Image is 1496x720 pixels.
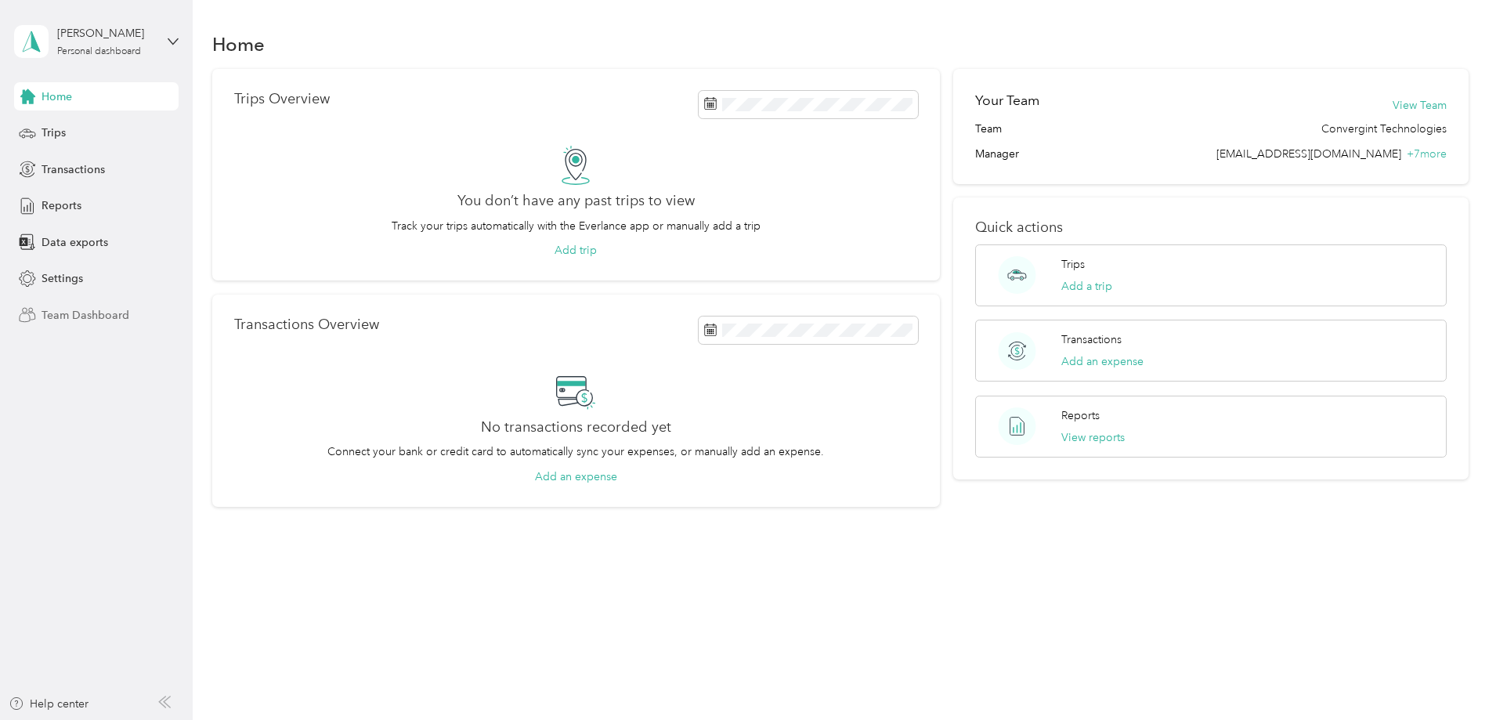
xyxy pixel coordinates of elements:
[975,146,1019,162] span: Manager
[1061,407,1100,424] p: Reports
[392,218,761,234] p: Track your trips automatically with the Everlance app or manually add a trip
[1061,278,1112,295] button: Add a trip
[42,161,105,178] span: Transactions
[975,121,1002,137] span: Team
[234,317,379,333] p: Transactions Overview
[327,443,824,460] p: Connect your bank or credit card to automatically sync your expenses, or manually add an expense.
[57,25,155,42] div: [PERSON_NAME]
[42,197,81,214] span: Reports
[42,307,129,324] span: Team Dashboard
[555,242,597,259] button: Add trip
[42,89,72,105] span: Home
[9,696,89,712] button: Help center
[1061,331,1122,348] p: Transactions
[1393,97,1447,114] button: View Team
[1216,147,1401,161] span: [EMAIL_ADDRESS][DOMAIN_NAME]
[1061,353,1144,370] button: Add an expense
[975,219,1447,236] p: Quick actions
[42,234,108,251] span: Data exports
[481,419,671,436] h2: No transactions recorded yet
[42,270,83,287] span: Settings
[535,469,617,485] button: Add an expense
[57,47,141,56] div: Personal dashboard
[1321,121,1447,137] span: Convergint Technologies
[42,125,66,141] span: Trips
[234,91,330,107] p: Trips Overview
[975,91,1039,110] h2: Your Team
[1061,256,1085,273] p: Trips
[1407,147,1447,161] span: + 7 more
[212,36,265,52] h1: Home
[1061,429,1125,446] button: View reports
[457,193,695,209] h2: You don’t have any past trips to view
[1408,632,1496,720] iframe: Everlance-gr Chat Button Frame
